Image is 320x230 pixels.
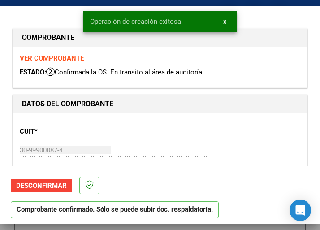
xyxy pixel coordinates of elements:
button: x [216,13,234,30]
a: VER COMPROBANTE [20,54,84,62]
p: CUIT [20,126,104,137]
span: Confirmada la OS. En transito al área de auditoría. [46,68,204,76]
button: Desconfirmar [11,179,72,192]
span: x [223,17,226,26]
span: ESTADO: [20,68,46,76]
div: Open Intercom Messenger [290,200,311,221]
span: Desconfirmar [16,182,67,190]
strong: DATOS DEL COMPROBANTE [22,100,113,108]
span: Operación de creación exitosa [90,17,181,26]
strong: COMPROBANTE [22,33,74,42]
p: Comprobante confirmado. Sólo se puede subir doc. respaldatoria. [11,201,219,219]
